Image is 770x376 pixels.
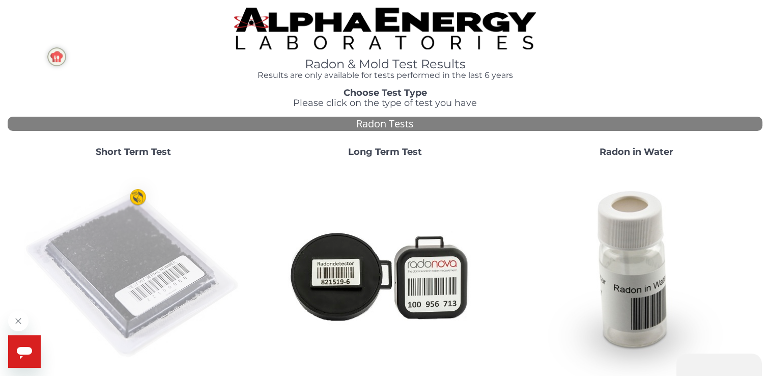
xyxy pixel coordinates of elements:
iframe: Button to launch messaging window [8,335,41,368]
span: Please click on the type of test you have [293,97,477,109]
h4: Results are only available for tests performed in the last 6 years [234,71,536,80]
h1: Radon & Mold Test Results [234,58,536,71]
strong: Radon in Water [600,146,673,157]
strong: Short Term Test [96,146,171,157]
strong: Choose Test Type [344,87,427,98]
strong: Long Term Test [348,146,422,157]
iframe: Close message [8,311,28,331]
span: Help [6,7,22,15]
img: TightCrop.jpg [234,8,536,49]
div: Radon Tests [8,117,762,131]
